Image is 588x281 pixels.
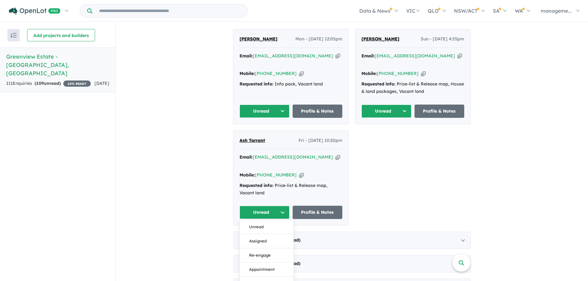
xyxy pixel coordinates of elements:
[240,105,290,118] button: Unread
[240,53,253,59] strong: Email:
[361,81,464,95] div: Price-list & Release map, House & land packages, Vacant land
[293,206,343,219] a: Profile & Notes
[9,7,60,15] img: Openlot PRO Logo White
[240,262,294,277] button: Appointment
[240,138,265,143] span: Ash Tarrant
[94,81,109,86] span: [DATE]
[255,172,297,178] a: [PHONE_NUMBER]
[541,8,572,14] span: manageme...
[240,182,342,197] div: Price-list & Release map, Vacant land
[240,183,273,188] strong: Requested info:
[240,35,277,43] a: [PERSON_NAME]
[293,105,343,118] a: Profile & Notes
[63,81,91,87] span: 10 % READY
[361,35,399,43] a: [PERSON_NAME]
[336,53,340,59] button: Copy
[240,206,290,219] button: Unread
[255,71,297,76] a: [PHONE_NUMBER]
[299,172,304,178] button: Copy
[240,154,253,160] strong: Email:
[233,255,471,272] div: [DATE]
[361,81,395,87] strong: Requested info:
[6,80,91,87] div: 111 Enquir ies
[240,220,294,234] button: Unread
[253,154,333,160] a: [EMAIL_ADDRESS][DOMAIN_NAME]
[361,53,375,59] strong: Email:
[415,105,465,118] a: Profile & Notes
[298,137,342,144] span: Fri - [DATE] 10:20pm
[27,29,95,41] button: Add projects and builders
[240,81,342,88] div: Info pack, Vacant land
[240,137,265,144] a: Ash Tarrant
[10,33,17,38] img: sort.svg
[253,53,333,59] a: [EMAIL_ADDRESS][DOMAIN_NAME]
[240,172,255,178] strong: Mobile:
[336,154,340,160] button: Copy
[377,71,419,76] a: [PHONE_NUMBER]
[240,234,294,248] button: Assigned
[35,81,61,86] strong: ( unread)
[361,36,399,42] span: [PERSON_NAME]
[361,105,411,118] button: Unread
[36,81,44,86] span: 109
[299,70,304,77] button: Copy
[457,53,462,59] button: Copy
[375,53,455,59] a: [EMAIL_ADDRESS][DOMAIN_NAME]
[421,70,426,77] button: Copy
[94,4,246,18] input: Try estate name, suburb, builder or developer
[240,81,273,87] strong: Requested info:
[6,52,109,77] h5: Greenview Estate - [GEOGRAPHIC_DATA] , [GEOGRAPHIC_DATA]
[240,36,277,42] span: [PERSON_NAME]
[240,248,294,262] button: Re-engage
[295,35,342,43] span: Mon - [DATE] 12:05pm
[361,71,377,76] strong: Mobile:
[421,35,464,43] span: Sun - [DATE] 4:55pm
[233,232,471,249] div: [DATE]
[240,71,255,76] strong: Mobile:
